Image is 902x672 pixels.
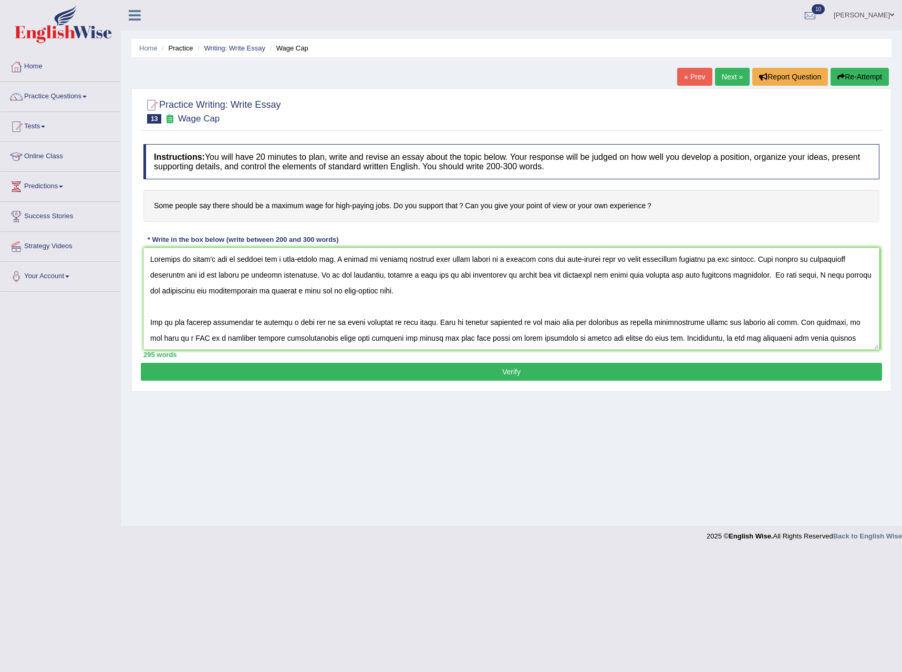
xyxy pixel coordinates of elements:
[1,232,120,258] a: Strategy Videos
[1,142,120,168] a: Online Class
[204,44,265,52] a: Writing: Write Essay
[729,532,773,540] strong: English Wise.
[154,152,205,161] b: Instructions:
[143,350,879,360] div: 295 words
[267,43,308,53] li: Wage Cap
[164,114,175,124] small: Exam occurring question
[1,202,120,228] a: Success Stories
[715,68,750,86] a: Next »
[147,114,161,124] span: 13
[159,43,193,53] li: Practice
[178,114,220,124] small: Wage Cap
[141,363,882,381] button: Verify
[143,97,281,124] h2: Practice Writing: Write Essay
[143,190,879,222] h4: Some people say there should be a maximum wage for high-paying jobs. Do you support that？Can you ...
[833,532,902,540] a: Back to English Wise
[1,52,120,78] a: Home
[1,172,120,198] a: Predictions
[812,4,825,14] span: 10
[143,144,879,179] h4: You will have 20 minutes to plan, write and revise an essay about the topic below. Your response ...
[1,112,120,138] a: Tests
[1,82,120,108] a: Practice Questions
[707,526,902,541] div: 2025 © All Rights Reserved
[139,44,158,52] a: Home
[752,68,828,86] button: Report Question
[1,262,120,288] a: Your Account
[831,68,889,86] button: Re-Attempt
[677,68,712,86] a: « Prev
[143,235,343,245] div: * Write in the box below (write between 200 and 300 words)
